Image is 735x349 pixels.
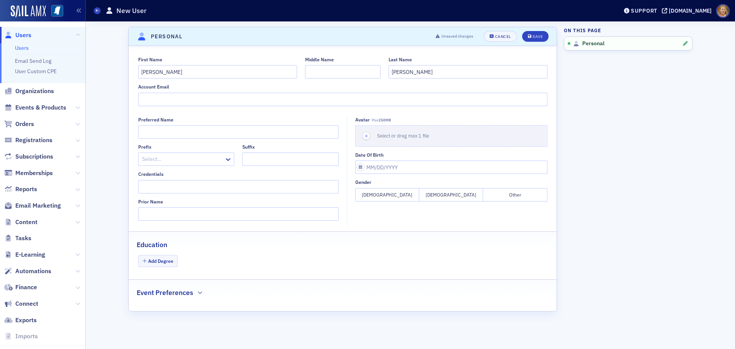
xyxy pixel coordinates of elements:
[4,120,34,128] a: Orders
[15,120,34,128] span: Orders
[15,169,53,177] span: Memberships
[669,7,712,14] div: [DOMAIN_NAME]
[662,8,714,13] button: [DOMAIN_NAME]
[379,118,391,123] span: 250MB
[4,87,54,95] a: Organizations
[355,179,371,185] div: Gender
[138,117,173,123] div: Preferred Name
[532,34,543,39] div: Save
[15,267,51,275] span: Automations
[116,6,147,15] h1: New User
[15,68,57,75] a: User Custom CPE
[4,169,53,177] a: Memberships
[4,152,53,161] a: Subscriptions
[15,251,45,259] span: E-Learning
[137,240,167,250] h2: Education
[4,300,38,308] a: Connect
[4,283,37,292] a: Finance
[138,171,163,177] div: Credentials
[15,218,38,226] span: Content
[242,144,255,150] div: Suffix
[11,5,46,18] img: SailAMX
[138,199,163,205] div: Prior Name
[15,283,37,292] span: Finance
[138,84,169,90] div: Account Email
[4,103,66,112] a: Events & Products
[4,234,31,242] a: Tasks
[4,202,61,210] a: Email Marketing
[4,218,38,226] a: Content
[484,31,517,42] button: Cancel
[564,27,693,34] h4: On this page
[305,57,334,62] div: Middle Name
[377,133,429,139] span: Select or drag max 1 file
[355,161,547,174] input: MM/DD/YYYY
[716,4,730,18] span: Profile
[355,188,419,202] button: [DEMOGRAPHIC_DATA]
[4,316,37,324] a: Exports
[15,202,61,210] span: Email Marketing
[522,31,549,42] button: Save
[4,185,37,193] a: Reports
[15,136,52,144] span: Registrations
[355,117,370,123] div: Avatar
[4,31,31,39] a: Users
[355,125,547,147] button: Select or drag max 1 file
[4,332,38,341] a: Imports
[483,188,547,202] button: Other
[15,152,53,161] span: Subscriptions
[419,188,483,202] button: [DEMOGRAPHIC_DATA]
[15,57,51,64] a: Email Send Log
[46,5,63,18] a: View Homepage
[15,332,38,341] span: Imports
[138,57,162,62] div: First Name
[138,144,152,150] div: Prefix
[137,288,193,298] h2: Event Preferences
[4,136,52,144] a: Registrations
[151,33,182,41] h4: Personal
[582,40,604,47] span: Personal
[15,234,31,242] span: Tasks
[15,87,54,95] span: Organizations
[495,34,511,39] div: Cancel
[355,152,384,158] div: Date of Birth
[15,103,66,112] span: Events & Products
[15,44,29,51] a: Users
[4,251,45,259] a: E-Learning
[389,57,412,62] div: Last Name
[15,31,31,39] span: Users
[15,185,37,193] span: Reports
[138,255,178,267] button: Add Degree
[372,118,391,123] span: Max
[51,5,63,17] img: SailAMX
[15,316,37,324] span: Exports
[631,7,657,14] div: Support
[4,267,51,275] a: Automations
[441,33,473,39] span: Unsaved changes
[15,300,38,308] span: Connect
